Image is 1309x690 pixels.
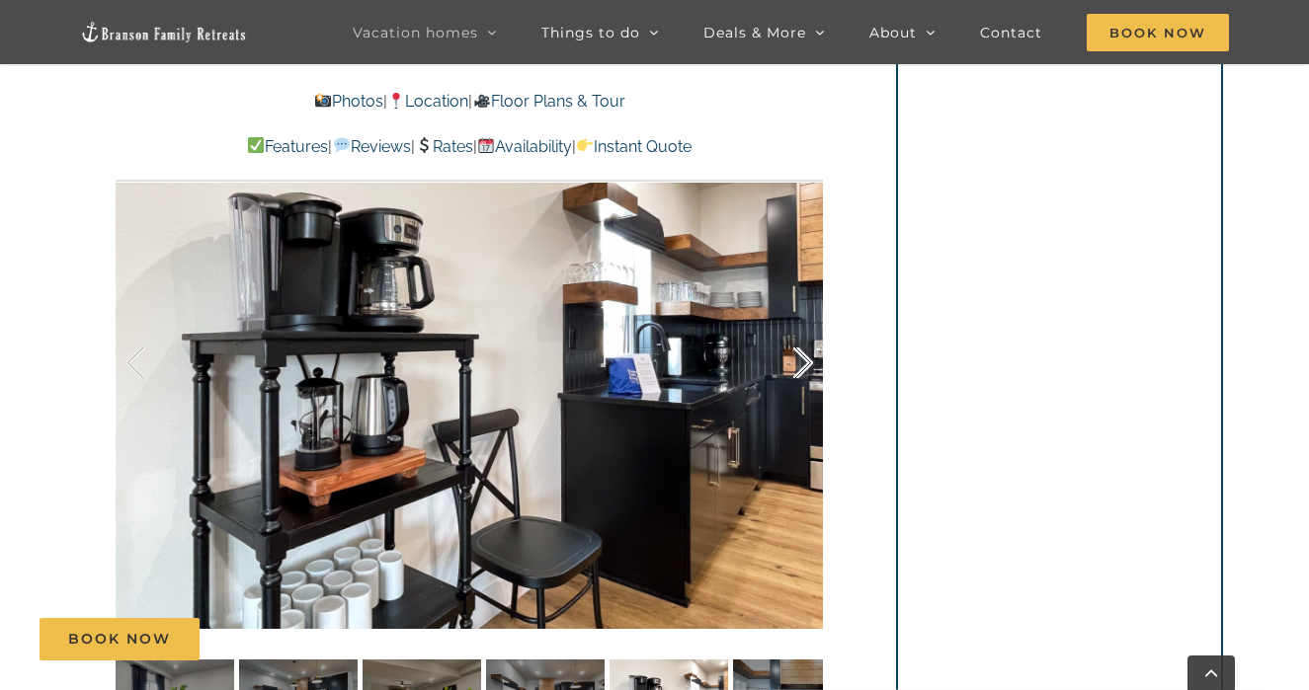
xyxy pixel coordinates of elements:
[116,134,823,160] p: | | | |
[332,137,410,156] a: Reviews
[478,137,494,153] img: 📆
[40,618,200,660] a: Book Now
[577,137,593,153] img: 👉
[388,93,404,109] img: 📍
[334,137,350,153] img: 💬
[353,26,478,39] span: Vacation homes
[314,92,383,111] a: Photos
[68,631,171,648] span: Book Now
[416,137,432,153] img: 💲
[116,89,823,115] p: | |
[576,137,692,156] a: Instant Quote
[541,26,640,39] span: Things to do
[80,21,248,43] img: Branson Family Retreats Logo
[472,92,624,111] a: Floor Plans & Tour
[1087,14,1229,51] span: Book Now
[474,93,490,109] img: 🎥
[247,137,328,156] a: Features
[415,137,473,156] a: Rates
[869,26,917,39] span: About
[980,26,1042,39] span: Contact
[703,26,806,39] span: Deals & More
[315,93,331,109] img: 📸
[387,92,468,111] a: Location
[477,137,572,156] a: Availability
[248,137,264,153] img: ✅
